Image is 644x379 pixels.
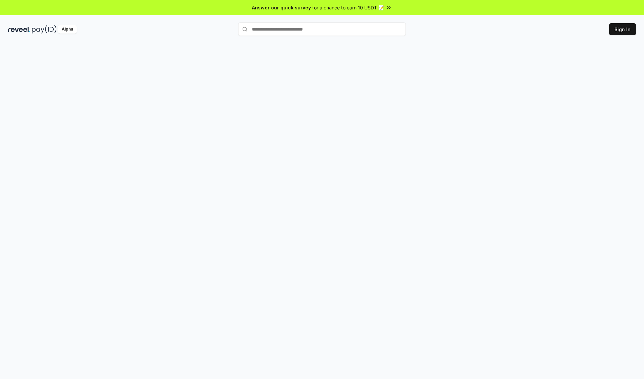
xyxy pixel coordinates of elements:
img: pay_id [32,25,57,34]
span: Answer our quick survey [252,4,311,11]
img: reveel_dark [8,25,31,34]
button: Sign In [609,23,636,35]
span: for a chance to earn 10 USDT 📝 [312,4,384,11]
div: Alpha [58,25,77,34]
